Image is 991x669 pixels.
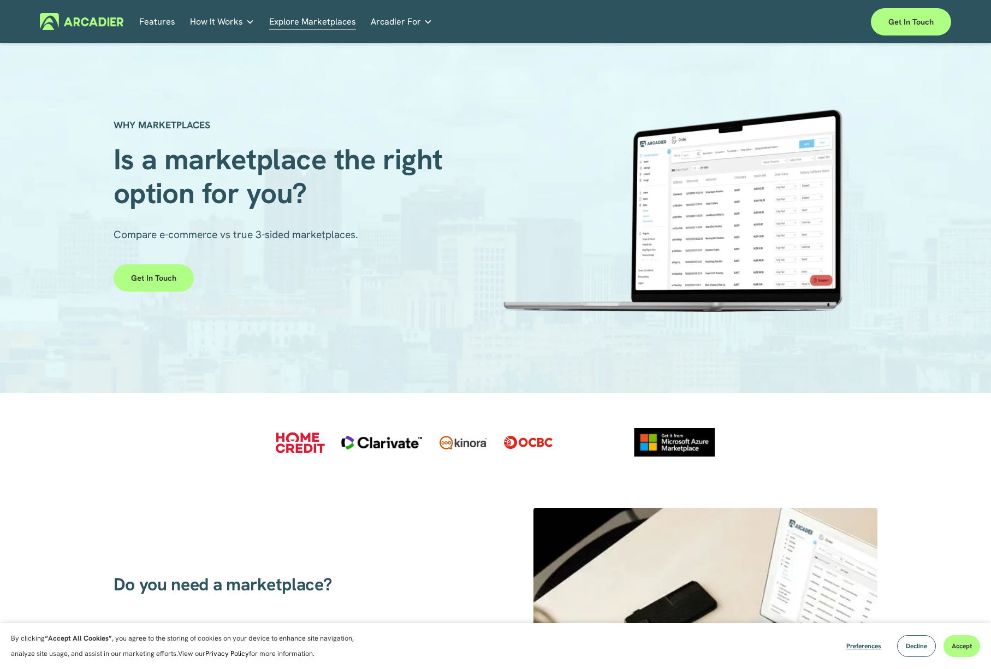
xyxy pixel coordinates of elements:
button: Preferences [838,635,889,657]
a: folder dropdown [190,13,254,30]
a: Get in touch [114,264,194,292]
p: By clicking , you agree to the storing of cookies on your device to enhance site navigation, anal... [11,631,366,661]
strong: “Accept All Cookies” [45,634,112,643]
a: Privacy Policy [205,649,249,658]
span: Preferences [846,642,881,650]
a: Explore Marketplaces [269,13,356,30]
span: Is a marketplace the right option for you? [114,140,450,212]
strong: WHY MARKETPLACES [114,119,210,131]
span: How It Works [190,14,243,29]
iframe: Chat Widget [936,617,991,669]
a: Get in touch [871,8,951,35]
span: Compare e-commerce vs true 3-sided marketplaces. [114,228,358,241]
a: Features [139,13,175,30]
span: Do you need a marketplace? [114,573,332,596]
button: Decline [897,635,936,657]
a: folder dropdown [371,13,432,30]
span: Decline [906,642,927,650]
img: Arcadier [40,13,123,30]
span: Arcadier For [371,14,421,29]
